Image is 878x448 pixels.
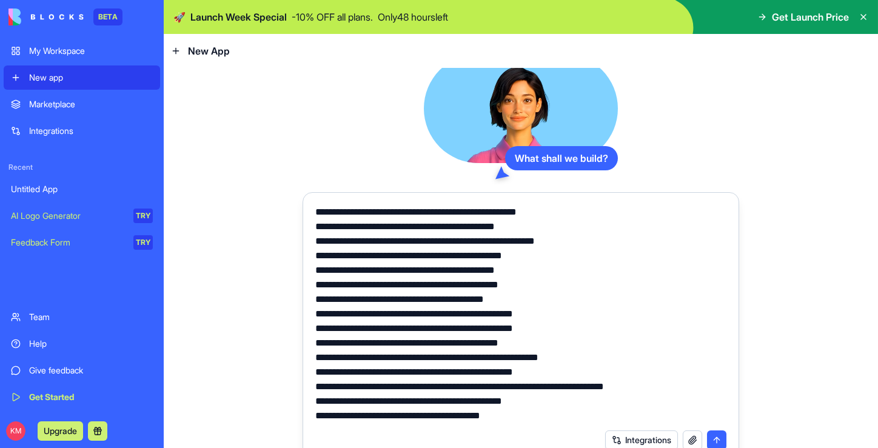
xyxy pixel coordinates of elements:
p: Only 48 hours left [378,10,448,24]
span: New App [188,44,230,58]
div: Get Started [29,391,153,403]
a: Get Started [4,385,160,409]
a: Upgrade [38,424,83,436]
a: Marketplace [4,92,160,116]
span: Get Launch Price [772,10,849,24]
div: New app [29,72,153,84]
a: New app [4,65,160,90]
div: TRY [133,209,153,223]
a: Help [4,332,160,356]
a: Untitled App [4,177,160,201]
div: Untitled App [11,183,153,195]
p: - 10 % OFF all plans. [292,10,373,24]
a: Integrations [4,119,160,143]
img: logo [8,8,84,25]
div: What shall we build? [505,146,618,170]
div: Marketplace [29,98,153,110]
a: Feedback FormTRY [4,230,160,255]
div: Help [29,338,153,350]
a: BETA [8,8,122,25]
div: Integrations [29,125,153,137]
a: AI Logo GeneratorTRY [4,204,160,228]
div: Feedback Form [11,236,125,249]
span: Launch Week Special [190,10,287,24]
span: KM [6,421,25,441]
div: BETA [93,8,122,25]
div: AI Logo Generator [11,210,125,222]
div: Give feedback [29,364,153,376]
button: Upgrade [38,421,83,441]
a: Team [4,305,160,329]
div: My Workspace [29,45,153,57]
span: Recent [4,162,160,172]
span: 🚀 [173,10,186,24]
a: My Workspace [4,39,160,63]
a: Give feedback [4,358,160,383]
div: Team [29,311,153,323]
div: TRY [133,235,153,250]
